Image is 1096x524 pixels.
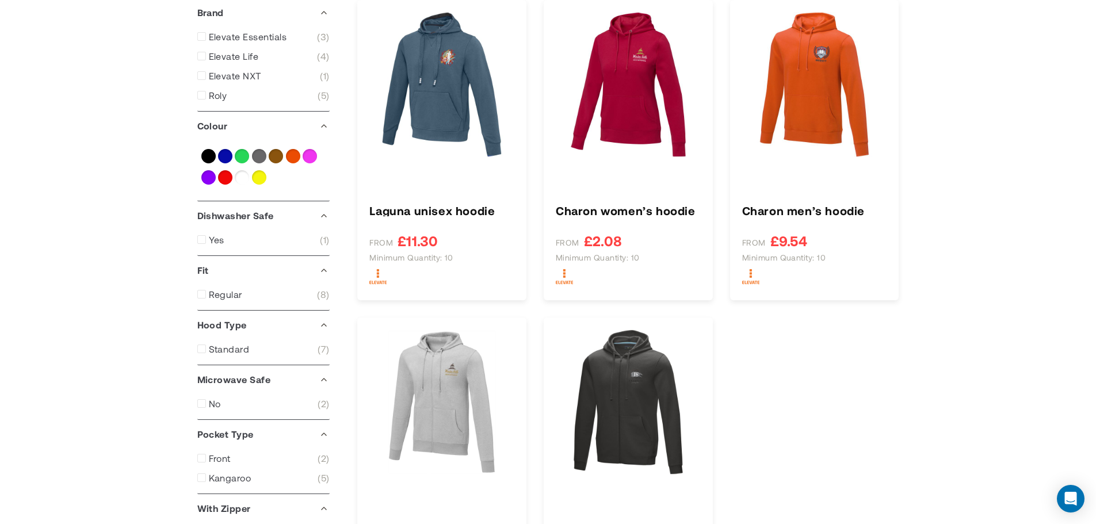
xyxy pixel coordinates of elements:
a: Red [218,170,232,185]
a: Standard 7 [197,343,330,355]
span: 5 [318,472,329,484]
img: Charon men’s hoodie [742,12,887,157]
span: Minimum quantity: 10 [556,253,640,263]
a: Elevate Life 4 [197,51,330,62]
img: Ruby men’s organic recycled full zip hoodie [556,330,701,475]
a: Regular 8 [197,289,330,300]
span: Elevate Essentials [209,31,287,43]
span: Elevate NXT [209,70,261,82]
a: No 2 [197,398,330,410]
span: Minimum quantity: 10 [369,253,453,263]
div: With Zipper [197,494,330,523]
div: Microwave Safe [197,365,330,394]
div: Fit [197,256,330,285]
span: Standard [209,343,250,355]
a: Green [235,149,249,163]
a: Purple [201,170,216,185]
img: Elevate Essentials [742,268,759,285]
a: Charon men’s hoodie [742,205,887,216]
span: 7 [318,343,329,355]
span: FROM [369,238,393,248]
span: Yes [209,234,224,246]
span: 2 [318,453,329,464]
a: Elevate Essentials 3 [197,31,330,43]
a: Pink [303,149,317,163]
img: Elevate Essentials [556,268,573,285]
span: 2 [318,398,329,410]
a: Black [201,149,216,163]
span: Front [209,453,231,464]
span: 5 [318,90,329,101]
img: Elevate Life [369,268,387,285]
div: Dishwasher Safe [197,201,330,230]
div: Colour [197,112,330,140]
span: 1 [320,234,329,246]
img: Laguna unisex hoodie [369,12,514,157]
span: £2.08 [584,234,622,248]
span: Elevate Life [209,51,259,62]
img: Theron men’s full zip hoodie [369,330,514,475]
a: Yes 1 [197,234,330,246]
div: Pocket Type [197,420,330,449]
span: £9.54 [770,234,807,248]
a: Elevate NXT 1 [197,70,330,82]
a: Orange [286,149,300,163]
a: Laguna unisex hoodie [369,205,514,216]
a: White [235,170,249,185]
span: FROM [742,238,766,248]
span: £11.30 [398,234,438,248]
span: No [209,398,221,410]
a: Yellow [252,170,266,185]
span: Regular [209,289,242,300]
img: Charon women’s hoodie [556,12,701,157]
a: Natural [269,149,283,163]
span: 3 [317,31,329,43]
span: 1 [320,70,329,82]
span: Minimum quantity: 10 [742,253,826,263]
a: Kangaroo 5 [197,472,330,484]
div: Hood Type [197,311,330,339]
span: 8 [317,289,329,300]
a: Charon women’s hoodie [556,205,701,216]
a: Grey [252,149,266,163]
div: Open Intercom Messenger [1057,485,1084,512]
span: FROM [556,238,579,248]
span: Kangaroo [209,472,251,484]
a: Roly 5 [197,90,330,101]
a: Front 2 [197,453,330,464]
span: Roly [209,90,227,101]
span: 4 [317,51,329,62]
a: Blue [218,149,232,163]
